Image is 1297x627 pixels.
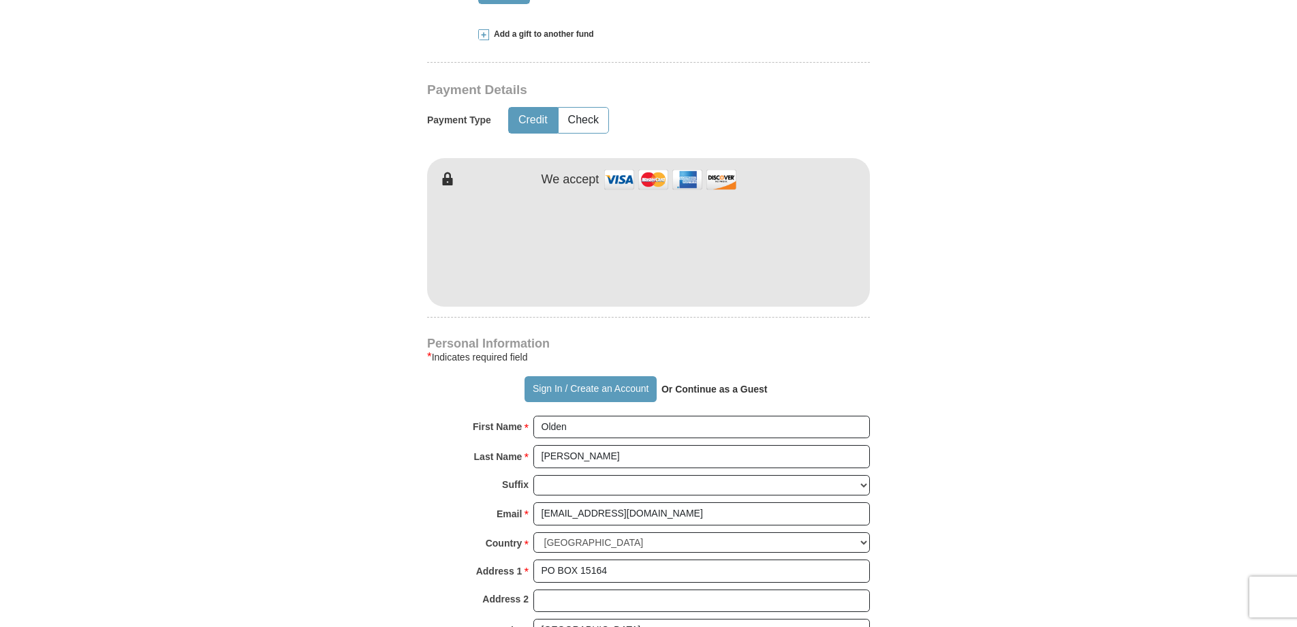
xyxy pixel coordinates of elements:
h5: Payment Type [427,114,491,126]
h4: We accept [542,172,599,187]
img: credit cards accepted [602,165,738,194]
strong: Suffix [502,475,529,494]
strong: Address 1 [476,562,522,581]
strong: Country [486,534,522,553]
div: Indicates required field [427,349,870,365]
strong: Address 2 [482,590,529,609]
strong: Last Name [474,447,522,466]
strong: Email [497,504,522,523]
button: Check [559,108,608,133]
h4: Personal Information [427,338,870,349]
button: Sign In / Create an Account [525,376,656,402]
span: Add a gift to another fund [489,29,594,40]
strong: Or Continue as a Guest [661,384,768,395]
strong: First Name [473,417,522,436]
h3: Payment Details [427,82,775,98]
button: Credit [509,108,557,133]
